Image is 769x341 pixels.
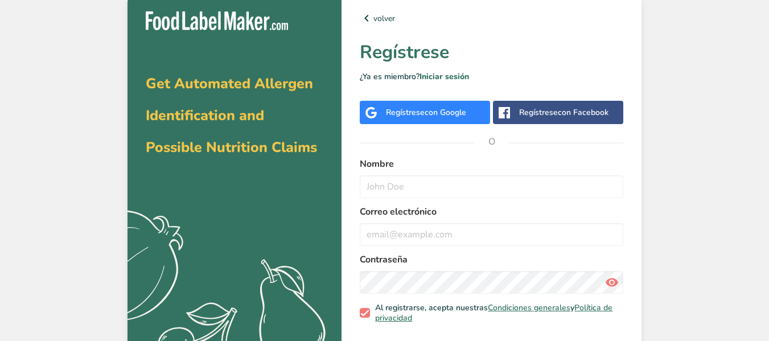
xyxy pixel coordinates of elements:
[360,205,623,219] label: Correo electrónico
[370,303,619,323] span: Al registrarse, acepta nuestras y
[475,125,509,159] span: O
[386,106,466,118] div: Regístrese
[360,157,623,171] label: Nombre
[146,74,317,157] span: Get Automated Allergen Identification and Possible Nutrition Claims
[360,39,623,66] h1: Regístrese
[558,107,608,118] span: con Facebook
[360,223,623,246] input: email@example.com
[360,11,623,25] a: volver
[420,71,469,82] a: Iniciar sesión
[425,107,466,118] span: con Google
[488,302,570,313] a: Condiciones generales
[519,106,608,118] div: Regístrese
[360,175,623,198] input: John Doe
[146,11,288,30] img: Food Label Maker
[360,253,623,266] label: Contraseña
[375,302,612,323] a: Política de privacidad
[360,71,623,83] p: ¿Ya es miembro?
